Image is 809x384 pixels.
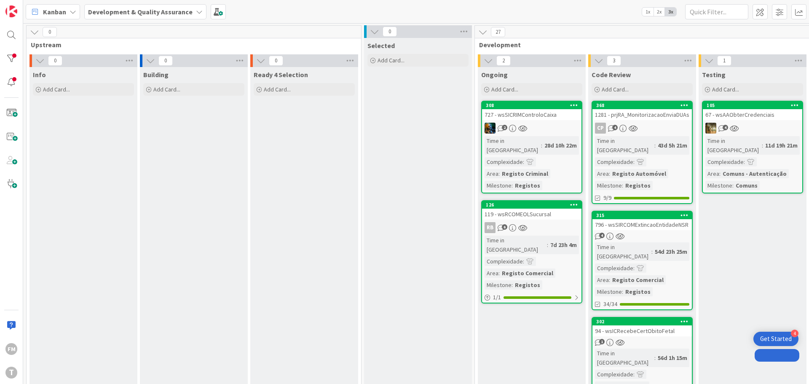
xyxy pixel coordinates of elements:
[481,70,508,79] span: Ongoing
[548,240,579,250] div: 7d 23h 4m
[599,339,605,344] span: 1
[5,5,17,17] img: Visit kanbanzone.com
[31,40,351,49] span: Upstream
[485,269,498,278] div: Area
[378,56,404,64] span: Add Card...
[596,319,692,325] div: 302
[592,318,692,325] div: 302
[595,349,654,367] div: Time in [GEOGRAPHIC_DATA]
[486,102,581,108] div: 308
[656,353,689,363] div: 56d 1h 15m
[633,370,635,379] span: :
[595,181,622,190] div: Milestone
[596,212,692,218] div: 315
[654,141,656,150] span: :
[654,8,665,16] span: 2x
[703,123,802,134] div: JC
[498,269,500,278] span: :
[592,318,692,336] div: 30294 - wsICRecebeCertObitoFetal
[721,169,789,178] div: Comuns - Autenticação
[603,300,617,309] span: 34/34
[705,181,732,190] div: Milestone
[592,123,692,134] div: CP
[482,109,581,120] div: 727 - wsSICRIMControloCaixa
[744,157,745,166] span: :
[609,169,610,178] span: :
[500,269,555,278] div: Registo Comercial
[592,109,692,120] div: 1281 - prjRA_MonitorizacaoEnviaDUAs
[158,56,173,66] span: 0
[623,181,653,190] div: Registos
[491,86,518,93] span: Add Card...
[491,27,505,37] span: 27
[705,136,762,155] div: Time in [GEOGRAPHIC_DATA]
[595,136,654,155] div: Time in [GEOGRAPHIC_DATA]
[512,280,513,290] span: :
[665,8,676,16] span: 3x
[685,4,748,19] input: Quick Filter...
[592,102,692,120] div: 3681281 - prjRA_MonitorizacaoEnviaDUAs
[723,125,728,130] span: 4
[595,370,633,379] div: Complexidade
[43,86,70,93] span: Add Card...
[502,224,507,230] span: 6
[33,70,46,79] span: Info
[762,141,763,150] span: :
[5,367,17,379] div: T
[653,247,689,256] div: 54d 23h 25m
[482,209,581,220] div: 119 - wsRCOMEOLSucursal
[610,275,666,285] div: Registo Comercial
[482,201,581,209] div: 126
[592,212,692,230] div: 315796 - wsSIRCOMExtincaoEntidadeNSR
[753,332,798,346] div: Open Get Started checklist, remaining modules: 4
[592,212,692,219] div: 315
[705,157,744,166] div: Complexidade
[542,141,579,150] div: 28d 10h 22m
[599,233,605,238] span: 4
[485,280,512,290] div: Milestone
[592,70,631,79] span: Code Review
[707,102,802,108] div: 105
[269,56,283,66] span: 0
[705,169,719,178] div: Area
[88,8,193,16] b: Development & Quality Assurance
[595,169,609,178] div: Area
[734,181,760,190] div: Comuns
[485,136,541,155] div: Time in [GEOGRAPHIC_DATA]
[493,293,501,302] span: 1 / 1
[485,181,512,190] div: Milestone
[481,101,582,193] a: 308727 - wsSICRIMControloCaixaJCTime in [GEOGRAPHIC_DATA]:28d 10h 22mComplexidade:Area:Registo Cr...
[592,325,692,336] div: 94 - wsICRecebeCertObitoFetal
[719,169,721,178] span: :
[712,86,739,93] span: Add Card...
[482,123,581,134] div: JC
[512,181,513,190] span: :
[623,287,653,296] div: Registos
[264,86,291,93] span: Add Card...
[496,56,511,66] span: 2
[703,102,802,109] div: 105
[513,280,542,290] div: Registos
[547,240,548,250] span: :
[607,56,621,66] span: 3
[642,8,654,16] span: 1x
[482,102,581,120] div: 308727 - wsSICRIMControloCaixa
[254,70,308,79] span: Ready 4 Selection
[702,70,726,79] span: Testing
[592,101,693,204] a: 3681281 - prjRA_MonitorizacaoEnviaDUAsCPTime in [GEOGRAPHIC_DATA]:43d 5h 21mComplexidade:Area:Reg...
[633,157,635,166] span: :
[482,222,581,233] div: RB
[595,287,622,296] div: Milestone
[595,157,633,166] div: Complexidade
[622,181,623,190] span: :
[651,247,653,256] span: :
[622,287,623,296] span: :
[541,141,542,150] span: :
[656,141,689,150] div: 43d 5h 21m
[498,169,500,178] span: :
[705,123,716,134] img: JC
[592,219,692,230] div: 796 - wsSIRCOMExtincaoEntidadeNSR
[596,102,692,108] div: 368
[485,123,496,134] img: JC
[481,200,582,303] a: 126119 - wsRCOMEOLSucursalRBTime in [GEOGRAPHIC_DATA]:7d 23h 4mComplexidade:Area:Registo Comercia...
